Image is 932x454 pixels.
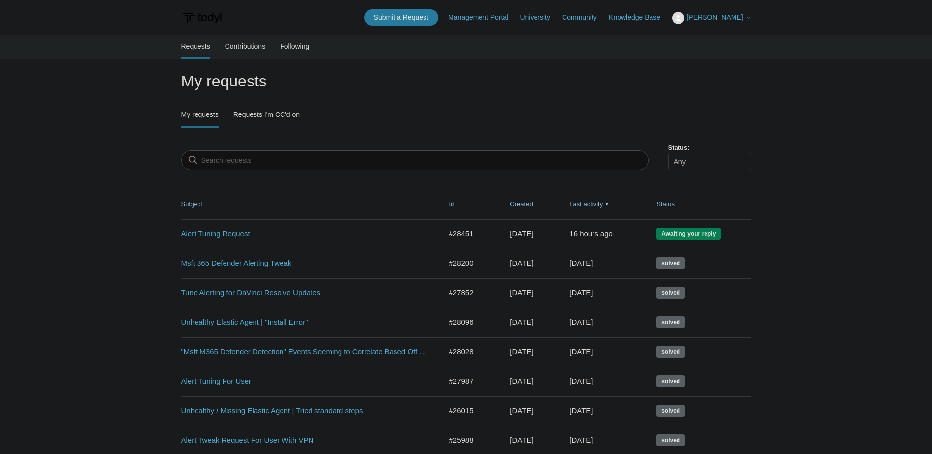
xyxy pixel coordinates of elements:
[181,435,427,446] a: Alert Tweak Request For User With VPN
[233,103,300,126] a: Requests I'm CC'd on
[656,375,685,387] span: This request has been solved
[604,200,609,208] span: ▼
[181,287,427,299] a: Tune Alerting for DaVinci Resolve Updates
[181,9,223,27] img: Todyl Support Center Help Center home page
[510,347,533,356] time: 09/09/2025, 21:17
[569,318,593,326] time: 09/19/2025, 17:02
[647,190,751,219] th: Status
[181,69,751,93] h1: My requests
[510,377,533,385] time: 09/08/2025, 15:45
[569,229,613,238] time: 09/29/2025, 17:34
[439,396,501,426] td: #26015
[569,377,593,385] time: 09/11/2025, 11:02
[656,257,685,269] span: This request has been solved
[510,436,533,444] time: 07/08/2025, 10:14
[181,405,427,417] a: Unhealthy / Missing Elastic Agent | Tried standard steps
[439,337,501,367] td: #28028
[510,229,533,238] time: 09/26/2025, 12:01
[181,103,219,126] a: My requests
[181,190,439,219] th: Subject
[225,35,266,57] a: Contributions
[439,367,501,396] td: #27987
[569,259,593,267] time: 09/27/2025, 15:01
[439,219,501,249] td: #28451
[181,317,427,328] a: Unhealthy Elastic Agent | "Install Error"
[439,278,501,308] td: #27852
[569,200,603,208] a: Last activity▼
[656,316,685,328] span: This request has been solved
[510,200,533,208] a: Created
[181,376,427,387] a: Alert Tuning For User
[510,406,533,415] time: 07/09/2025, 10:37
[656,287,685,299] span: This request has been solved
[181,346,427,358] a: "Msft M365 Defender Detection" Events Seeming to Correlate Based Off Day
[668,143,751,153] label: Status:
[569,406,593,415] time: 08/05/2025, 18:02
[510,318,533,326] time: 09/12/2025, 12:57
[656,228,721,240] span: We are waiting for you to respond
[181,228,427,240] a: Alert Tuning Request
[510,259,533,267] time: 09/17/2025, 15:40
[686,13,743,21] span: [PERSON_NAME]
[656,405,685,417] span: This request has been solved
[656,434,685,446] span: This request has been solved
[448,12,518,23] a: Management Portal
[609,12,670,23] a: Knowledge Base
[181,35,210,57] a: Requests
[510,288,533,297] time: 09/02/2025, 14:06
[439,308,501,337] td: #28096
[656,346,685,358] span: This request has been solved
[181,150,649,170] input: Search requests
[569,347,593,356] time: 09/17/2025, 14:03
[569,436,593,444] time: 07/29/2025, 14:02
[364,9,438,26] a: Submit a Request
[520,12,560,23] a: University
[280,35,309,57] a: Following
[439,249,501,278] td: #28200
[439,190,501,219] th: Id
[181,258,427,269] a: Msft 365 Defender Alerting Tweak
[569,288,593,297] time: 09/23/2025, 12:03
[672,12,751,24] button: [PERSON_NAME]
[562,12,607,23] a: Community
